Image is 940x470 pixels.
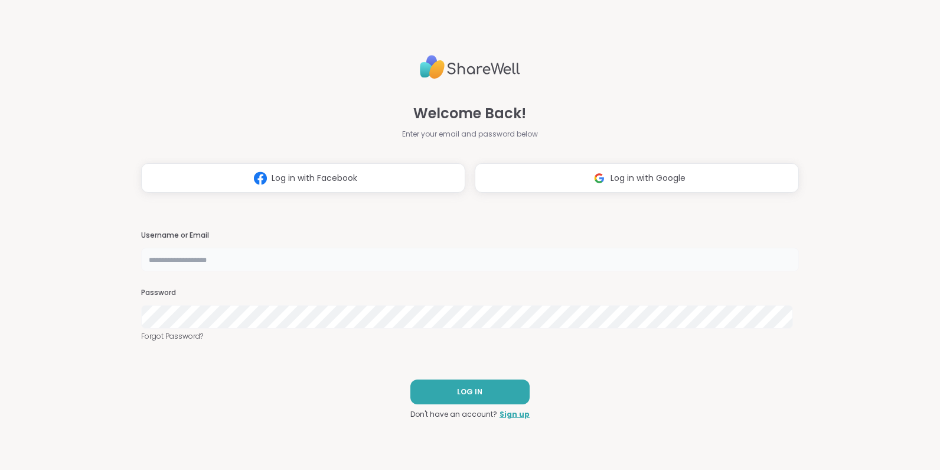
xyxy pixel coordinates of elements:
button: Log in with Facebook [141,163,465,193]
h3: Username or Email [141,231,799,241]
a: Forgot Password? [141,331,799,342]
span: Welcome Back! [413,103,526,124]
img: ShareWell Logomark [588,167,611,189]
a: Sign up [500,409,530,420]
button: Log in with Google [475,163,799,193]
span: Don't have an account? [410,409,497,420]
span: Log in with Google [611,172,686,184]
img: ShareWell Logo [420,50,520,84]
span: Log in with Facebook [272,172,357,184]
span: Enter your email and password below [402,129,538,140]
span: LOG IN [457,387,482,397]
h3: Password [141,288,799,298]
button: LOG IN [410,380,530,404]
img: ShareWell Logomark [249,167,272,189]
